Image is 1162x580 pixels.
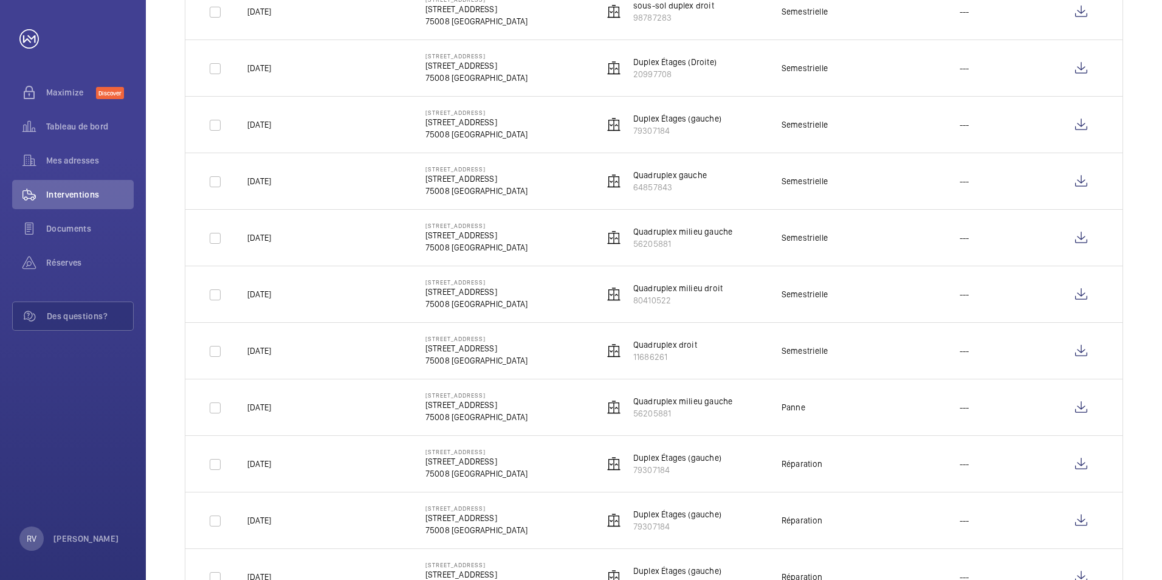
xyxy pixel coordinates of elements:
p: 75008 [GEOGRAPHIC_DATA] [425,354,528,367]
p: --- [960,5,969,18]
div: Semestrielle [782,175,828,187]
p: [STREET_ADDRESS] [425,455,528,468]
span: Interventions [46,188,134,201]
p: [DATE] [247,458,271,470]
p: Duplex Étages (gauche) [633,112,721,125]
p: 75008 [GEOGRAPHIC_DATA] [425,241,528,254]
div: Semestrielle [782,62,828,74]
p: 11686261 [633,351,697,363]
div: Semestrielle [782,232,828,244]
p: Duplex Étages (gauche) [633,452,721,464]
span: Mes adresses [46,154,134,167]
p: [STREET_ADDRESS] [425,392,528,399]
p: --- [960,401,969,413]
div: Panne [782,401,805,413]
div: Semestrielle [782,288,828,300]
p: 75008 [GEOGRAPHIC_DATA] [425,185,528,197]
p: [STREET_ADDRESS] [425,286,528,298]
p: [DATE] [247,232,271,244]
p: Duplex Étages (Droite) [633,56,717,68]
p: 75008 [GEOGRAPHIC_DATA] [425,524,528,536]
p: [STREET_ADDRESS] [425,512,528,524]
p: Quadruplex milieu gauche [633,395,732,407]
span: Documents [46,223,134,235]
span: Discover [96,87,124,99]
div: Réparation [782,458,823,470]
span: Tableau de bord [46,120,134,133]
img: elevator.svg [607,230,621,245]
p: [DATE] [247,119,271,131]
p: --- [960,175,969,187]
p: 75008 [GEOGRAPHIC_DATA] [425,468,528,480]
div: Semestrielle [782,345,828,357]
img: elevator.svg [607,174,621,188]
img: elevator.svg [607,117,621,132]
p: 98787283 [633,12,714,24]
p: --- [960,288,969,300]
p: 79307184 [633,520,721,533]
p: [STREET_ADDRESS] [425,342,528,354]
p: [STREET_ADDRESS] [425,109,528,116]
p: [STREET_ADDRESS] [425,222,528,229]
p: 20997708 [633,68,717,80]
span: Réserves [46,257,134,269]
p: 56205881 [633,407,732,419]
p: [STREET_ADDRESS] [425,505,528,512]
p: [PERSON_NAME] [53,533,119,545]
p: [STREET_ADDRESS] [425,278,528,286]
p: [DATE] [247,401,271,413]
img: elevator.svg [607,287,621,302]
img: elevator.svg [607,4,621,19]
img: elevator.svg [607,513,621,528]
img: elevator.svg [607,61,621,75]
div: Semestrielle [782,5,828,18]
p: [STREET_ADDRESS] [425,52,528,60]
p: [STREET_ADDRESS] [425,561,528,568]
p: --- [960,345,969,357]
p: 56205881 [633,238,732,250]
p: Quadruplex gauche [633,169,707,181]
p: [STREET_ADDRESS] [425,3,528,15]
p: 75008 [GEOGRAPHIC_DATA] [425,128,528,140]
img: elevator.svg [607,400,621,415]
p: 75008 [GEOGRAPHIC_DATA] [425,411,528,423]
p: 79307184 [633,464,721,476]
p: [STREET_ADDRESS] [425,448,528,455]
p: [STREET_ADDRESS] [425,229,528,241]
p: [STREET_ADDRESS] [425,173,528,185]
p: [DATE] [247,514,271,526]
p: [DATE] [247,5,271,18]
p: --- [960,119,969,131]
p: 80410522 [633,294,723,306]
span: Maximize [46,86,96,98]
p: [STREET_ADDRESS] [425,60,528,72]
div: Réparation [782,514,823,526]
p: --- [960,232,969,244]
p: 75008 [GEOGRAPHIC_DATA] [425,72,528,84]
p: Duplex Étages (gauche) [633,565,721,577]
p: 64857843 [633,181,707,193]
p: [DATE] [247,288,271,300]
p: --- [960,514,969,526]
p: [DATE] [247,175,271,187]
p: Quadruplex milieu gauche [633,226,732,238]
p: RV [27,533,36,545]
img: elevator.svg [607,457,621,471]
p: [STREET_ADDRESS] [425,165,528,173]
img: elevator.svg [607,344,621,358]
p: 75008 [GEOGRAPHIC_DATA] [425,298,528,310]
p: [DATE] [247,62,271,74]
p: [DATE] [247,345,271,357]
p: --- [960,458,969,470]
p: [STREET_ADDRESS] [425,116,528,128]
div: Semestrielle [782,119,828,131]
p: 79307184 [633,125,721,137]
span: Des questions? [47,310,133,322]
p: 75008 [GEOGRAPHIC_DATA] [425,15,528,27]
p: Quadruplex droit [633,339,697,351]
p: Duplex Étages (gauche) [633,508,721,520]
p: Quadruplex milieu droit [633,282,723,294]
p: --- [960,62,969,74]
p: [STREET_ADDRESS] [425,335,528,342]
p: [STREET_ADDRESS] [425,399,528,411]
